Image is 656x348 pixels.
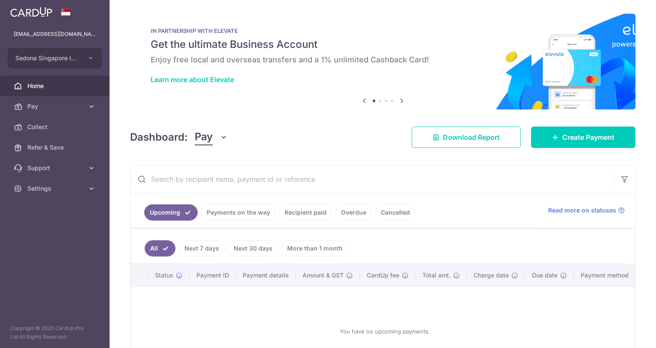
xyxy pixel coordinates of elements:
span: Create Payment [562,132,614,142]
span: Pay [27,102,84,111]
span: Refer & Save [27,143,84,152]
a: Cancelled [375,204,416,221]
h4: Dashboard: [130,130,188,145]
a: Learn more about Elevate [151,75,234,84]
a: Download Report [412,127,521,148]
a: Recipient paid [279,204,332,221]
span: Charge date [474,271,509,280]
span: Collect [27,123,84,131]
th: Payment method [574,264,639,286]
span: Amount & GST [303,271,344,280]
a: Create Payment [531,127,635,148]
img: CardUp [10,7,52,17]
span: CardUp fee [367,271,399,280]
h6: Enjoy free local and overseas transfers and a 1% unlimited Cashback Card! [151,55,615,65]
span: Total amt. [422,271,451,280]
a: Overdue [335,204,372,221]
span: Download Report [443,132,500,142]
a: Next 30 days [228,240,278,257]
span: Pay [195,129,213,145]
span: Support [27,164,84,172]
a: Payments on the way [201,204,276,221]
button: Pay [195,129,228,145]
a: Next 7 days [179,240,225,257]
h5: Get the ultimate Business Account [151,38,615,51]
input: Search by recipient name, payment id or reference [131,165,614,193]
span: Due date [532,271,558,280]
a: Read more on statuses [548,206,625,215]
span: Status [155,271,173,280]
a: All [145,240,175,257]
a: More than 1 month [282,240,348,257]
span: Settings [27,184,84,193]
th: Payment details [236,264,296,286]
span: Sedona Singapore International Pte Ltd [15,54,79,62]
a: Upcoming [144,204,198,221]
span: Home [27,82,84,90]
img: Renovation banner [130,14,635,109]
span: Read more on statuses [548,206,616,215]
p: [EMAIL_ADDRESS][DOMAIN_NAME] [14,30,96,38]
p: IN PARTNERSHIP WITH ELEVATE [151,27,615,34]
button: Sedona Singapore International Pte Ltd [8,48,102,68]
th: Payment ID [190,264,236,286]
